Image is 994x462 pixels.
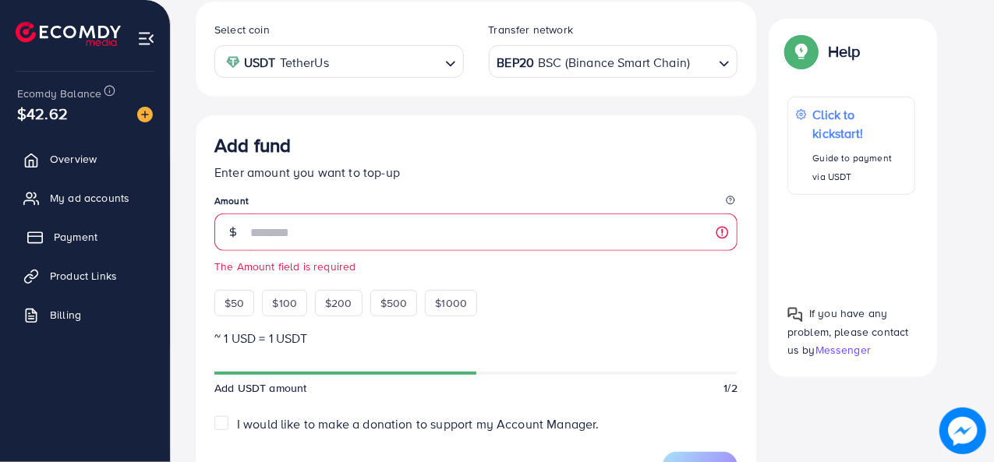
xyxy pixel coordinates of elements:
span: $100 [272,295,297,311]
p: Click to kickstart! [813,105,907,143]
img: logo [16,22,121,46]
span: TetherUs [280,51,329,74]
small: The Amount field is required [214,259,738,274]
p: Enter amount you want to top-up [214,163,738,182]
span: Product Links [50,268,117,284]
span: BSC (Binance Smart Chain) [538,51,690,74]
span: If you have any problem, please contact us by [787,305,909,357]
label: Select coin [214,22,270,37]
input: Search for option [334,50,439,74]
img: image [939,407,986,454]
legend: Amount [214,194,738,213]
span: I would like to make a donation to support my Account Manager. [237,415,600,432]
p: ~ 1 USD = 1 USDT [214,329,738,347]
img: Popup guide [787,37,815,65]
img: image [137,107,153,122]
a: Product Links [12,260,158,291]
div: Search for option [214,45,464,77]
div: Search for option [489,45,738,77]
span: $50 [225,295,244,311]
a: My ad accounts [12,182,158,213]
span: Billing [50,307,81,323]
span: My ad accounts [50,190,129,206]
span: Overview [50,151,97,167]
img: menu [137,30,155,48]
strong: BEP20 [497,51,535,74]
span: $500 [380,295,408,311]
span: $1000 [435,295,467,311]
span: Messenger [815,342,871,358]
span: Payment [54,229,97,245]
p: Guide to payment via USDT [813,149,907,186]
p: Help [828,42,861,61]
label: Transfer network [489,22,574,37]
img: coin [226,55,240,69]
span: $200 [325,295,352,311]
span: 1/2 [724,380,738,396]
a: Overview [12,143,158,175]
img: Popup guide [787,306,803,322]
h3: Add fund [214,134,291,157]
input: Search for option [692,50,713,74]
strong: USDT [244,51,276,74]
a: Billing [12,299,158,330]
a: Payment [12,221,158,252]
span: Add USDT amount [214,380,306,396]
span: $42.62 [17,102,68,125]
span: Ecomdy Balance [17,86,101,101]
